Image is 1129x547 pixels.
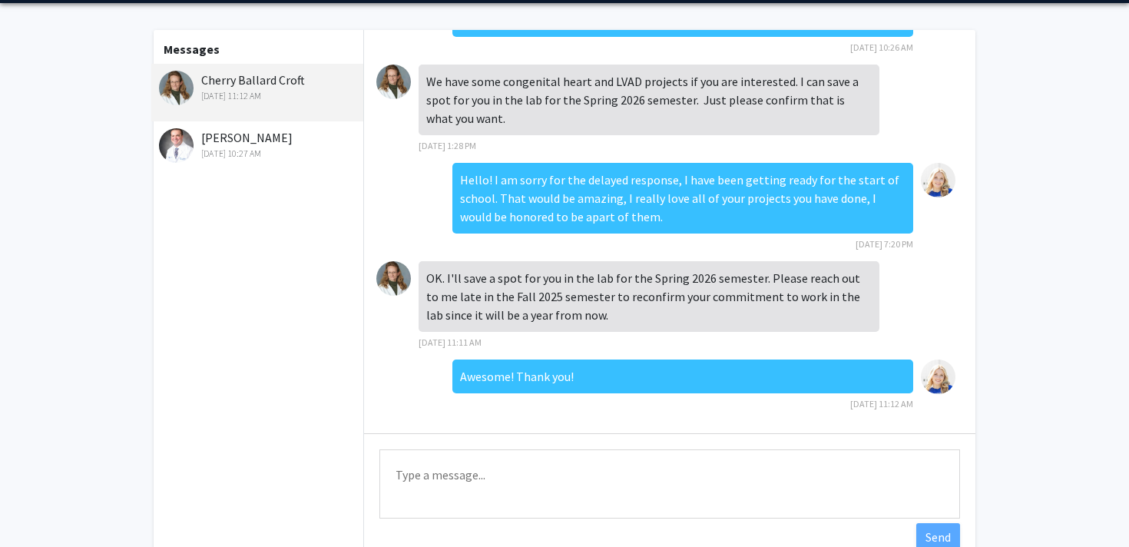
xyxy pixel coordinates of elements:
div: [DATE] 11:12 AM [159,89,359,103]
img: Patrick Hannon [159,128,194,163]
div: Hello! I am sorry for the delayed response, I have been getting ready for the start of school. Th... [452,163,913,234]
span: [DATE] 11:12 AM [850,398,913,409]
div: We have some congenital heart and LVAD projects if you are interested. I can save a spot for you ... [419,65,879,135]
div: [PERSON_NAME] [159,128,359,161]
textarea: Message [379,449,960,519]
div: [DATE] 10:27 AM [159,147,359,161]
img: Cherry Ballard Croft [376,261,411,296]
div: OK. I'll save a spot for you in the lab for the Spring 2026 semester. Please reach out to me late... [419,261,879,332]
img: Cherry Ballard Croft [159,71,194,105]
img: Lilly Phipps [921,360,955,394]
iframe: Chat [12,478,65,535]
b: Messages [164,41,220,57]
img: Lilly Phipps [921,163,955,197]
span: [DATE] 7:20 PM [856,238,913,250]
div: Awesome! Thank you! [452,360,913,393]
img: Cherry Ballard Croft [376,65,411,99]
span: [DATE] 1:28 PM [419,140,476,151]
div: Cherry Ballard Croft [159,71,359,103]
span: [DATE] 10:26 AM [850,41,913,53]
span: [DATE] 11:11 AM [419,336,482,348]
